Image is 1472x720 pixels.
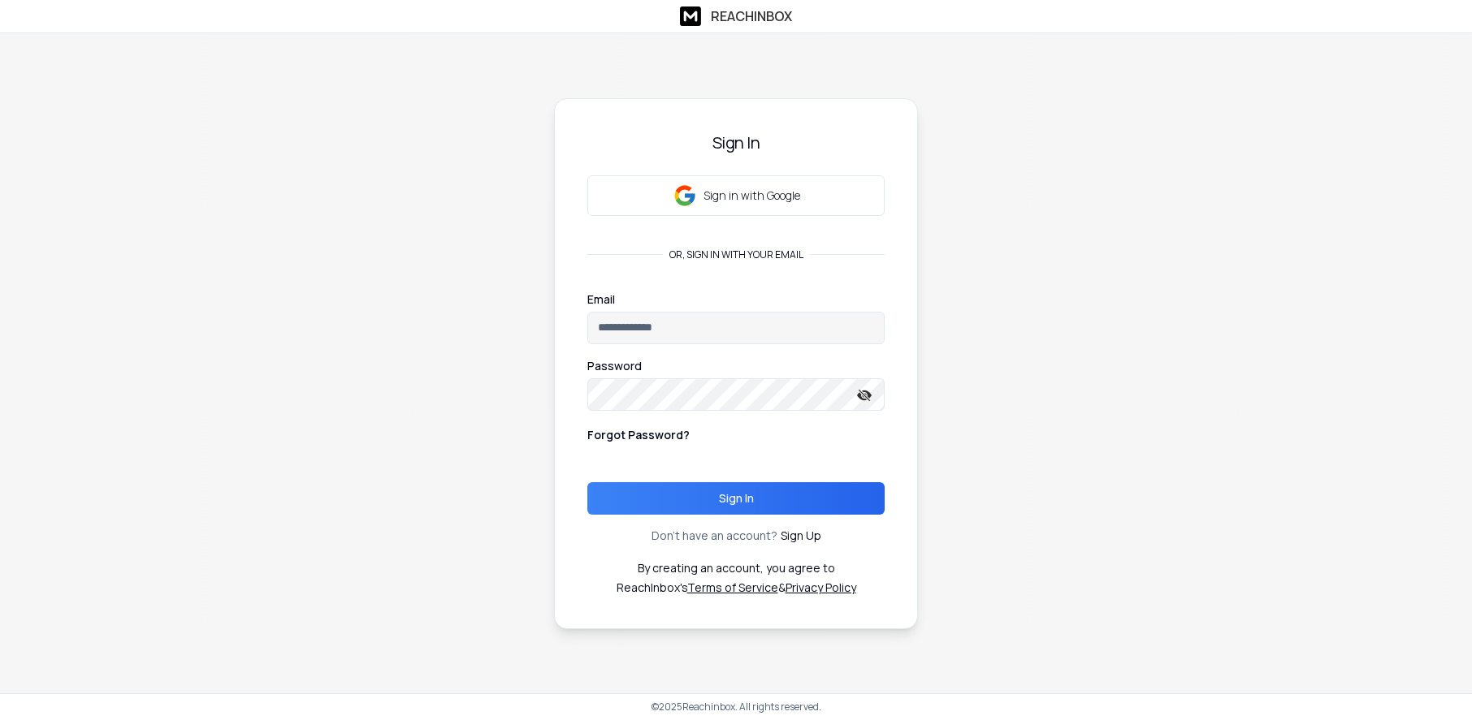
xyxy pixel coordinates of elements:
label: Email [587,294,615,305]
p: or, sign in with your email [663,248,810,261]
a: Sign Up [781,528,821,544]
a: Privacy Policy [786,580,856,595]
p: ReachInbox's & [617,580,856,596]
h1: ReachInbox [711,6,792,26]
button: Sign In [587,482,885,515]
p: Forgot Password? [587,427,690,443]
label: Password [587,360,642,372]
p: By creating an account, you agree to [638,560,835,576]
p: Sign in with Google [704,188,800,204]
a: Terms of Service [687,580,778,595]
p: Don't have an account? [652,528,777,544]
a: ReachInbox [680,6,792,26]
h3: Sign In [587,131,885,154]
button: Sign in with Google [587,175,885,216]
p: © 2025 Reachinbox. All rights reserved. [652,701,821,714]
